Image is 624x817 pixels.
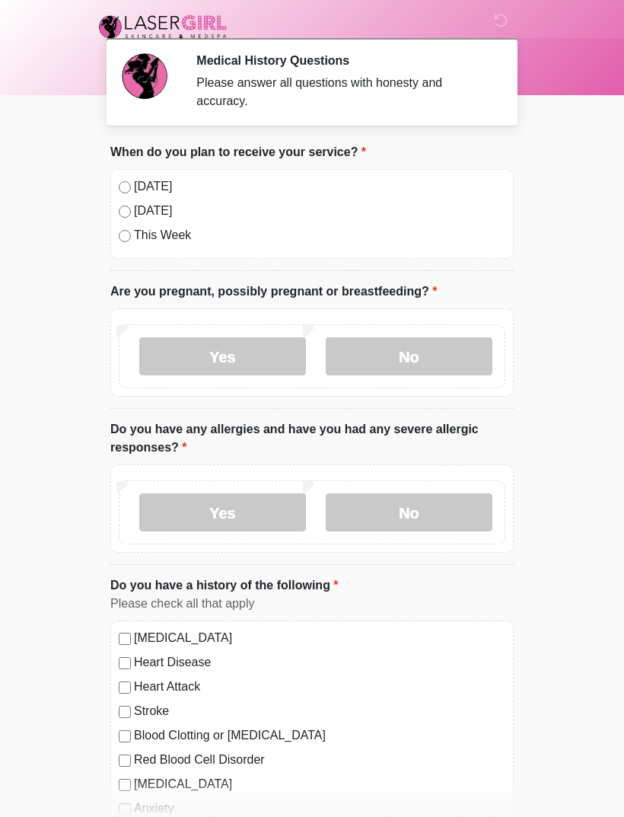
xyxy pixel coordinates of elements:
[110,282,437,301] label: Are you pregnant, possibly pregnant or breastfeeding?
[119,657,131,669] input: Heart Disease
[95,11,231,42] img: Laser Girl Med Spa LLC Logo
[119,681,131,694] input: Heart Attack
[119,206,131,218] input: [DATE]
[110,576,339,595] label: Do you have a history of the following
[110,420,514,457] label: Do you have any allergies and have you had any severe allergic responses?
[134,629,505,647] label: [MEDICAL_DATA]
[119,706,131,718] input: Stroke
[119,803,131,815] input: Anxiety
[196,74,491,110] div: Please answer all questions with honesty and accuracy.
[134,202,505,220] label: [DATE]
[134,726,505,745] label: Blood Clotting or [MEDICAL_DATA]
[134,775,505,793] label: [MEDICAL_DATA]
[119,779,131,791] input: [MEDICAL_DATA]
[196,53,491,68] h2: Medical History Questions
[110,595,514,613] div: Please check all that apply
[134,226,505,244] label: This Week
[326,337,492,375] label: No
[139,337,306,375] label: Yes
[134,678,505,696] label: Heart Attack
[134,702,505,720] label: Stroke
[122,53,167,99] img: Agent Avatar
[134,653,505,672] label: Heart Disease
[134,177,505,196] label: [DATE]
[119,633,131,645] input: [MEDICAL_DATA]
[119,730,131,742] input: Blood Clotting or [MEDICAL_DATA]
[134,751,505,769] label: Red Blood Cell Disorder
[119,755,131,767] input: Red Blood Cell Disorder
[110,143,366,161] label: When do you plan to receive your service?
[326,493,492,531] label: No
[119,181,131,193] input: [DATE]
[119,230,131,242] input: This Week
[139,493,306,531] label: Yes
